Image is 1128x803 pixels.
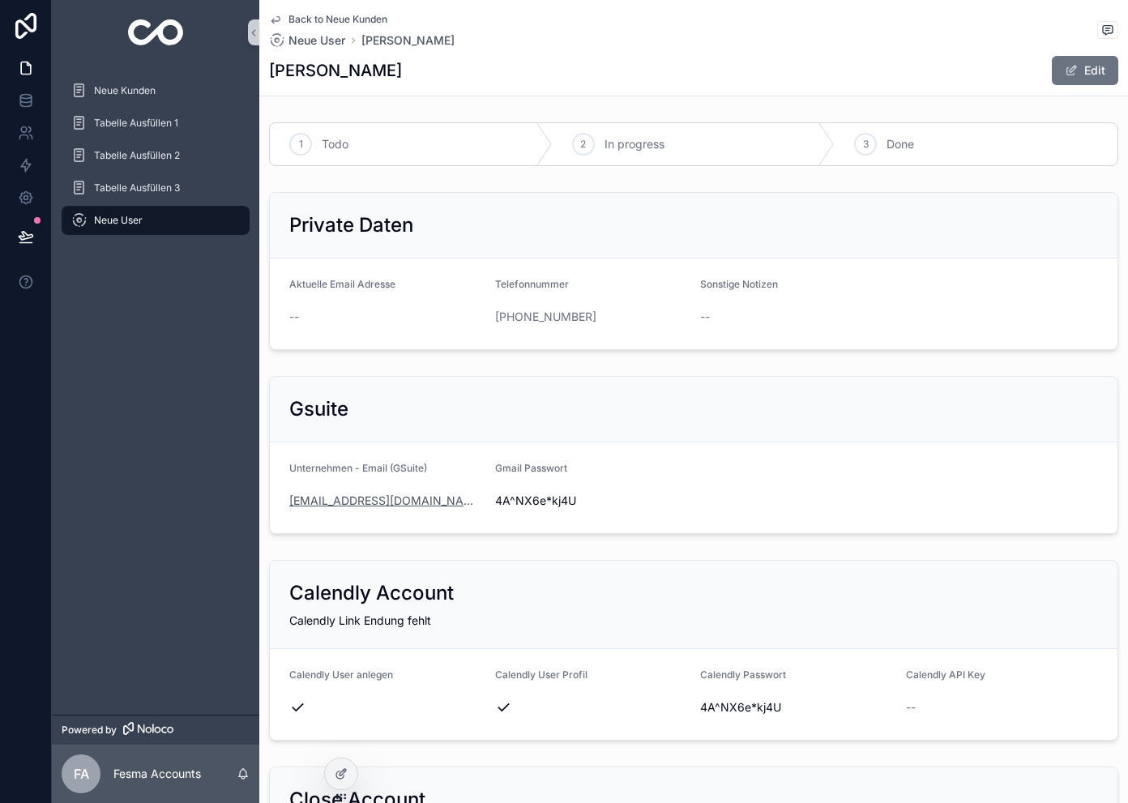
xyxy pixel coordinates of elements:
[94,149,180,162] span: Tabelle Ausfüllen 2
[906,699,916,715] span: --
[62,109,250,138] a: Tabelle Ausfüllen 1
[495,309,596,325] a: [PHONE_NUMBER]
[289,613,431,627] span: Calendly Link Endung fehlt
[289,493,482,509] a: [EMAIL_ADDRESS][DOMAIN_NAME]
[289,668,393,681] span: Calendly User anlegen
[700,668,786,681] span: Calendly Passwort
[289,278,395,290] span: Aktuelle Email Adresse
[361,32,455,49] a: [PERSON_NAME]
[269,13,387,26] a: Back to Neue Kunden
[289,309,299,325] span: --
[52,715,259,745] a: Powered by
[906,668,985,681] span: Calendly API Key
[887,136,914,152] span: Done
[495,493,688,509] span: 4A^NX6e*kj4U
[700,278,778,290] span: Sonstige Notizen
[322,136,348,152] span: Todo
[289,580,454,606] h2: Calendly Account
[580,138,586,151] span: 2
[52,65,259,256] div: scrollable content
[1052,56,1118,85] button: Edit
[269,32,345,49] a: Neue User
[74,764,89,784] span: FA
[62,206,250,235] a: Neue User
[288,13,387,26] span: Back to Neue Kunden
[128,19,184,45] img: App logo
[94,84,156,97] span: Neue Kunden
[62,724,117,737] span: Powered by
[288,32,345,49] span: Neue User
[113,766,201,782] p: Fesma Accounts
[495,278,569,290] span: Telefonnummer
[495,462,567,474] span: Gmail Passwort
[269,59,402,82] h1: [PERSON_NAME]
[289,396,348,422] h2: Gsuite
[863,138,869,151] span: 3
[94,214,143,227] span: Neue User
[605,136,664,152] span: In progress
[62,76,250,105] a: Neue Kunden
[700,309,710,325] span: --
[94,117,178,130] span: Tabelle Ausfüllen 1
[289,462,427,474] span: Unternehmen - Email (GSuite)
[495,668,587,681] span: Calendly User Profil
[94,182,180,194] span: Tabelle Ausfüllen 3
[700,699,893,715] span: 4A^NX6e*kj4U
[289,212,413,238] h2: Private Daten
[62,141,250,170] a: Tabelle Ausfüllen 2
[299,138,303,151] span: 1
[62,173,250,203] a: Tabelle Ausfüllen 3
